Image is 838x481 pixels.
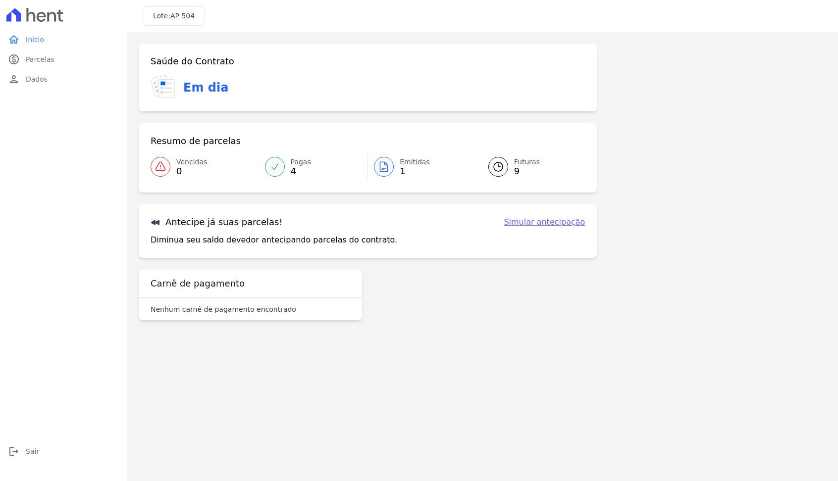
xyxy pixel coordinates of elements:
[8,53,20,65] i: paid
[504,216,585,228] a: Simular antecipação
[151,234,397,246] p: Diminua seu saldo devedor antecipando parcelas do contrato.
[291,167,311,175] span: 4
[368,153,476,181] a: Emitidas 1
[151,216,283,228] h3: Antecipe já suas parcelas!
[514,167,540,175] span: 9
[400,157,430,167] span: Emitidas
[26,54,54,64] span: Parcelas
[4,49,123,69] a: paidParcelas
[291,157,311,167] span: Pagas
[151,278,245,289] h3: Carnê de pagamento
[259,153,368,181] a: Pagas 4
[151,55,234,67] h3: Saúde do Contrato
[4,69,123,89] a: personDados
[26,35,44,45] span: Início
[4,30,123,49] a: homeInício
[176,157,207,167] span: Vencidas
[153,11,195,21] h3: Lote:
[26,74,48,84] span: Dados
[4,441,123,461] a: logoutSair
[151,304,296,314] p: Nenhum carnê de pagamento encontrado
[400,167,430,175] span: 1
[8,445,20,457] i: logout
[170,12,195,20] span: AP 504
[8,34,20,46] i: home
[151,135,241,147] h3: Resumo de parcelas
[151,153,259,181] a: Vencidas 0
[176,167,207,175] span: 0
[183,79,228,96] h3: Em dia
[514,157,540,167] span: Futuras
[476,153,585,181] a: Futuras 9
[26,446,39,456] span: Sair
[8,73,20,85] i: person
